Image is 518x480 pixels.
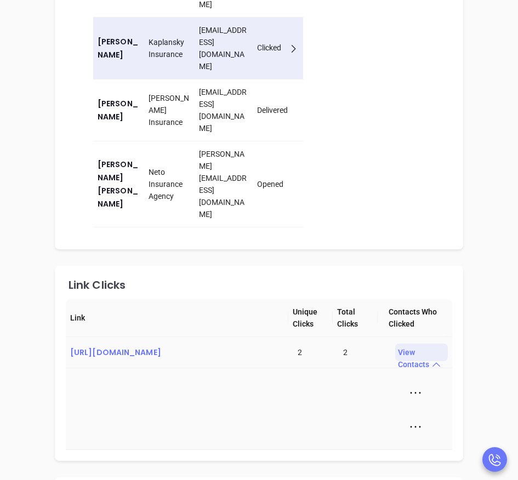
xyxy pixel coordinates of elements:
[70,346,289,359] a: [URL][DOMAIN_NAME]
[199,86,248,134] div: [EMAIL_ADDRESS][DOMAIN_NAME]
[149,92,191,128] div: [PERSON_NAME] Insurance
[66,299,288,337] th: Link
[257,178,299,190] div: Opened
[333,299,377,337] th: Total Clicks
[257,104,299,116] div: Delivered
[395,344,448,361] div: View Contacts
[199,148,248,220] div: [PERSON_NAME][EMAIL_ADDRESS][DOMAIN_NAME]
[199,24,248,72] div: [EMAIL_ADDRESS][DOMAIN_NAME]
[149,36,191,60] div: Kaplansky Insurance
[378,299,445,337] th: Contacts Who Clicked
[288,299,333,337] th: Unique Clicks
[257,42,299,54] div: Clicked
[343,346,380,358] div: 2
[98,35,140,61] a: [PERSON_NAME]
[298,346,334,358] div: 2
[149,166,191,202] div: Neto Insurance Agency
[69,279,126,290] div: Link Clicks
[98,97,140,123] a: [PERSON_NAME]
[98,158,140,210] a: [PERSON_NAME] [PERSON_NAME]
